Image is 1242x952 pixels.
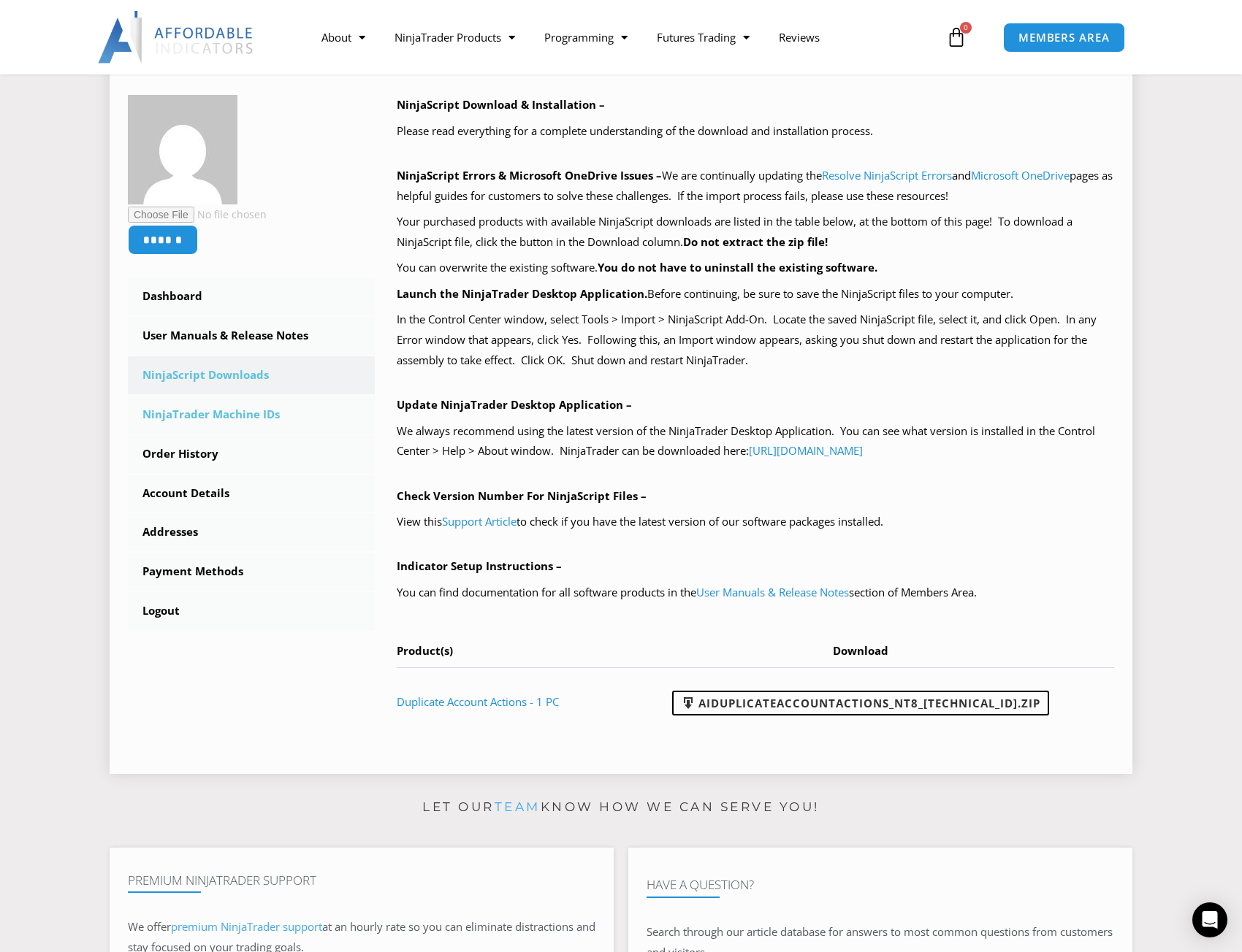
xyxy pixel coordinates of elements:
[128,277,375,315] a: Dashboard
[764,20,834,54] a: Reviews
[380,20,530,54] a: NinjaTrader Products
[642,20,764,54] a: Futures Trading
[683,234,828,249] b: Do not extract the zip file!
[128,396,375,434] a: NinjaTrader Machine IDs
[598,260,877,275] b: You do not have to uninstall the existing software.
[397,166,1115,207] p: We are continually updating the and pages as helpful guides for customers to solve these challeng...
[307,20,942,54] nav: Menu
[442,514,517,529] a: Support Article
[822,168,952,183] a: Resolve NinjaScript Errors
[833,643,888,658] span: Download
[647,878,1114,892] h4: Have A Question?
[397,284,1115,304] p: Before continuing, be sure to save the NinjaScript files to your computer.
[397,421,1115,462] p: We always recommend using the latest version of the NinjaTrader Desktop Application. You can see ...
[397,397,632,412] b: Update NinjaTrader Desktop Application –
[98,11,255,64] img: LogoAI | Affordable Indicators – NinjaTrader
[397,512,1115,532] p: View this to check if you have the latest version of our software packages installed.
[397,558,562,573] b: Indicator Setup Instructions –
[971,168,1070,183] a: Microsoft OneDrive
[128,435,375,473] a: Order History
[397,583,1115,603] p: You can find documentation for all software products in the section of Members Area.
[110,796,1132,819] p: Let our know how we can serve you!
[397,97,605,112] b: NinjaScript Download & Installation –
[128,475,375,513] a: Account Details
[530,20,642,54] a: Programming
[696,585,849,599] a: User Manuals & Release Notes
[128,919,171,934] span: We offer
[1018,32,1110,43] span: MEMBERS AREA
[397,286,647,301] b: Launch the NinjaTrader Desktop Application.
[128,592,375,630] a: Logout
[128,95,237,204] img: 28757e7d99563ccc0862c2acc7417e72978a01a5f84f690ec25506e003fa4cdf
[128,553,375,591] a: Payment Methods
[397,488,647,503] b: Check Version Number For NinjaScript Files –
[397,643,453,658] span: Product(s)
[397,694,559,709] a: Duplicate Account Actions - 1 PC
[128,513,375,551] a: Addresses
[397,258,1115,278] p: You can overwrite the existing software.
[397,310,1115,371] p: In the Control Center window, select Tools > Import > NinjaScript Add-On. Locate the saved NinjaS...
[749,443,863,458] a: [URL][DOMAIN_NAME]
[960,22,972,34] span: 0
[672,691,1049,715] a: AIDuplicateAccountActions_NT8_[TECHNICAL_ID].zip
[924,16,988,58] a: 0
[128,356,375,394] a: NinjaScript Downloads
[397,121,1115,142] p: Please read everything for a complete understanding of the download and installation process.
[495,799,541,814] a: team
[128,317,375,355] a: User Manuals & Release Notes
[1192,902,1227,937] div: Open Intercom Messenger
[171,919,322,934] a: premium NinjaTrader support
[128,873,595,888] h4: Premium NinjaTrader Support
[397,168,662,183] b: NinjaScript Errors & Microsoft OneDrive Issues –
[307,20,380,54] a: About
[1003,23,1125,53] a: MEMBERS AREA
[128,277,375,630] nav: Account pages
[397,212,1115,253] p: Your purchased products with available NinjaScript downloads are listed in the table below, at th...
